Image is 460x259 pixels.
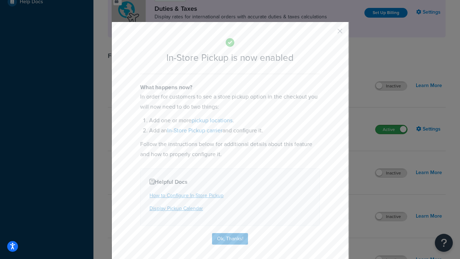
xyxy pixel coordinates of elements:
p: In order for customers to see a store pickup option in the checkout you will now need to do two t... [140,92,320,112]
h4: What happens now? [140,83,320,92]
a: pickup locations [192,116,233,124]
h4: Helpful Docs [149,178,310,186]
a: Display Pickup Calendar [149,205,203,212]
h2: In-Store Pickup is now enabled [140,53,320,63]
p: Follow the instructions below for additional details about this feature and how to properly confi... [140,139,320,159]
button: Ok, Thanks! [212,233,248,245]
a: In-Store Pickup carrier [167,126,222,135]
li: Add an and configure it. [149,126,320,136]
a: How to Configure In-Store Pickup [149,192,224,199]
li: Add one or more . [149,115,320,126]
